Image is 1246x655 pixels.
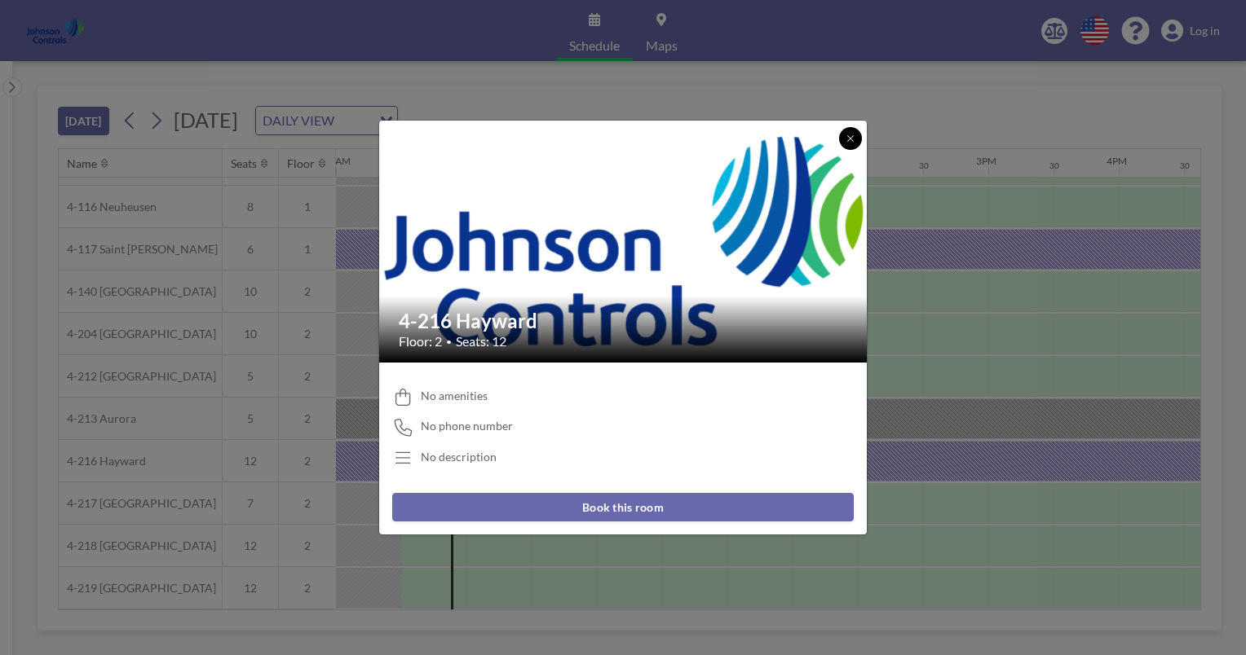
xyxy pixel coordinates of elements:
[379,104,868,379] img: 537.png
[456,333,506,349] span: Seats: 12
[399,333,442,349] span: Floor: 2
[446,336,452,348] span: •
[392,493,854,521] button: Book this room
[399,309,849,333] h2: 4-216 Hayward
[421,450,497,464] div: No description
[421,389,488,403] span: No amenities
[421,419,513,433] span: No phone number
